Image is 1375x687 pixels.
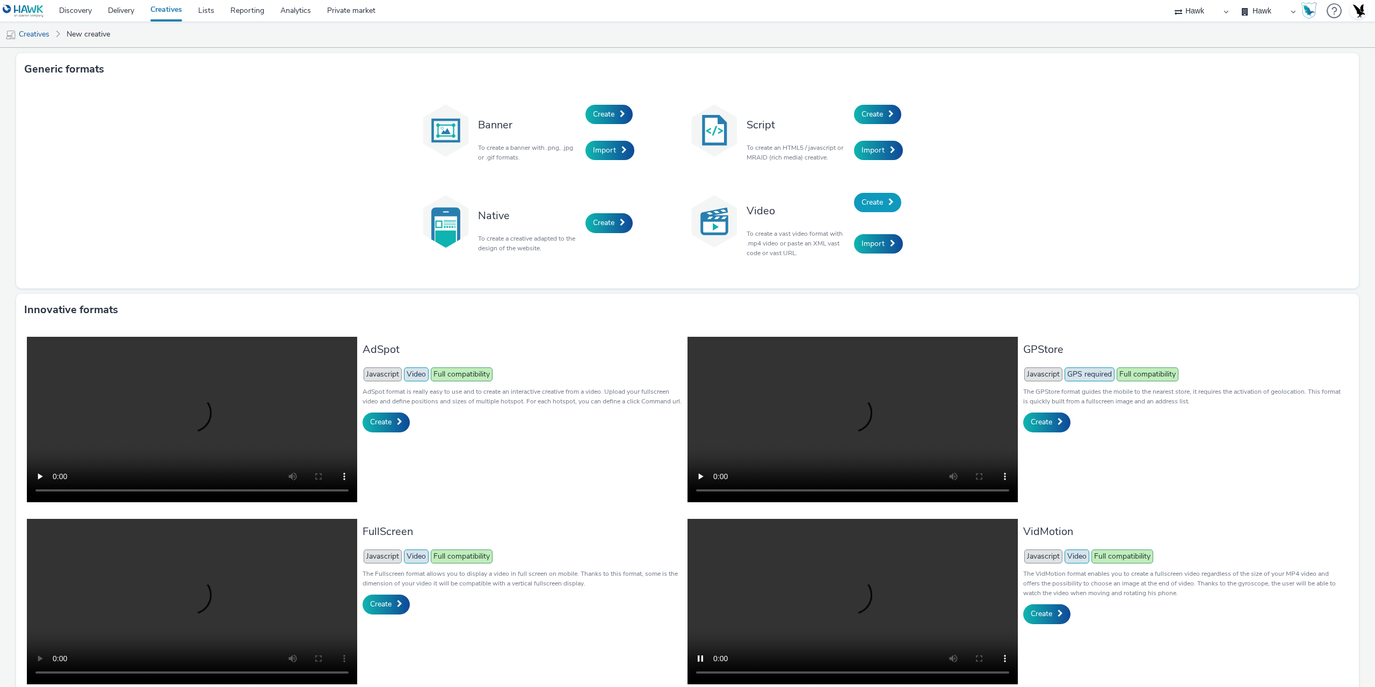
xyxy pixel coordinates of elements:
img: mobile [5,30,16,40]
p: The GPStore format guides the mobile to the nearest store, it requires the activation of geolocat... [1023,387,1343,406]
span: Import [862,145,885,155]
h3: Video [747,204,849,218]
span: Create [862,197,883,207]
p: The VidMotion format enables you to create a fullscreen video regardless of the size of your MP4 ... [1023,569,1343,598]
a: Create [1023,604,1070,624]
p: To create an HTML5 / javascript or MRAID (rich media) creative. [747,143,849,162]
span: Import [862,238,885,249]
p: AdSpot format is really easy to use and to create an interactive creative from a video. Upload yo... [363,387,682,406]
h3: Generic formats [24,61,104,77]
img: Account UK [1350,3,1366,19]
span: Create [1031,417,1052,427]
span: Video [404,549,429,563]
h3: Banner [478,118,580,132]
span: Javascript [1024,367,1062,381]
a: Create [363,413,410,432]
h3: Script [747,118,849,132]
a: Create [1023,413,1070,432]
img: native.svg [419,194,473,248]
p: To create a creative adapted to the design of the website. [478,234,580,253]
img: video.svg [687,194,741,248]
span: Video [404,367,429,381]
a: Import [854,234,903,254]
a: Import [585,141,634,160]
span: Full compatibility [431,367,493,381]
h3: FullScreen [363,524,682,539]
span: Import [593,145,616,155]
a: Import [854,141,903,160]
h3: AdSpot [363,342,682,357]
span: Full compatibility [431,549,493,563]
span: Create [593,109,614,119]
h3: Innovative formats [24,302,118,318]
span: Full compatibility [1117,367,1178,381]
span: GPS required [1065,367,1115,381]
img: undefined Logo [3,4,44,18]
span: Create [1031,609,1052,619]
img: banner.svg [419,104,473,157]
span: Create [370,599,392,609]
a: New creative [61,21,115,47]
a: Create [585,105,633,124]
span: Javascript [364,367,402,381]
a: Hawk Academy [1301,2,1321,19]
span: Javascript [1024,549,1062,563]
a: Create [854,193,901,212]
img: code.svg [687,104,741,157]
span: Video [1065,549,1089,563]
span: Create [593,218,614,228]
span: Javascript [364,549,402,563]
span: Create [370,417,392,427]
span: Full compatibility [1091,549,1153,563]
p: To create a vast video format with .mp4 video or paste an XML vast code or vast URL. [747,229,849,258]
a: Create [363,595,410,614]
h3: Native [478,208,580,223]
a: Create [585,213,633,233]
span: Create [862,109,883,119]
a: Create [854,105,901,124]
p: The Fullscreen format allows you to display a video in full screen on mobile. Thanks to this form... [363,569,682,588]
h3: GPStore [1023,342,1343,357]
h3: VidMotion [1023,524,1343,539]
p: To create a banner with .png, .jpg or .gif formats. [478,143,580,162]
img: Hawk Academy [1301,2,1317,19]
